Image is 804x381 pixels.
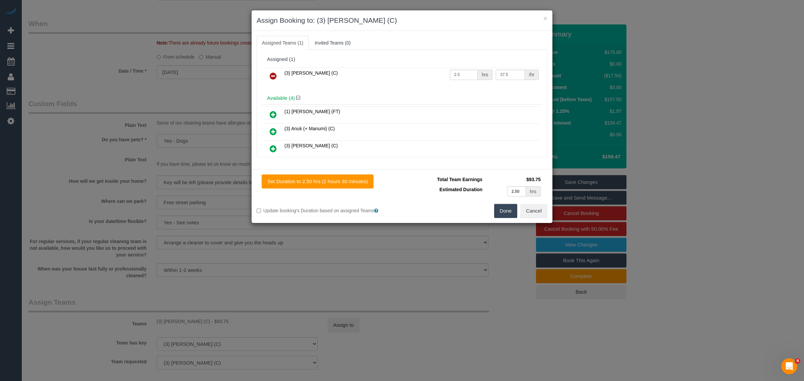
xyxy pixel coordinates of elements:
span: (3) [PERSON_NAME] (C) [284,70,338,76]
div: /hr [525,70,539,80]
div: Assigned (1) [267,57,537,62]
button: × [543,15,547,22]
span: 4 [795,358,800,364]
a: Assigned Teams (1) [257,36,309,50]
h4: Available (4) [267,95,537,101]
iframe: Intercom live chat [781,358,797,374]
label: Update booking's Duration based on assigned Teams [257,207,397,214]
button: Set Duration to 2.50 hrs (2 hours 30 minutes) [262,174,374,188]
a: Invited Teams (0) [309,36,356,50]
span: (3) Anuk (+ Manumi) (C) [284,126,335,131]
button: Cancel [520,204,547,218]
input: Update booking's Duration based on assigned Teams [257,209,261,213]
button: Done [494,204,518,218]
div: hrs [526,186,541,197]
span: (3) [PERSON_NAME] (C) [284,143,338,148]
span: (1) [PERSON_NAME] (FT) [284,109,340,114]
div: hrs [478,70,492,80]
h3: Assign Booking to: (3) [PERSON_NAME] (C) [257,15,547,25]
span: Estimated Duration [440,187,482,192]
td: $93.75 [484,174,542,184]
td: Total Team Earnings [407,174,484,184]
